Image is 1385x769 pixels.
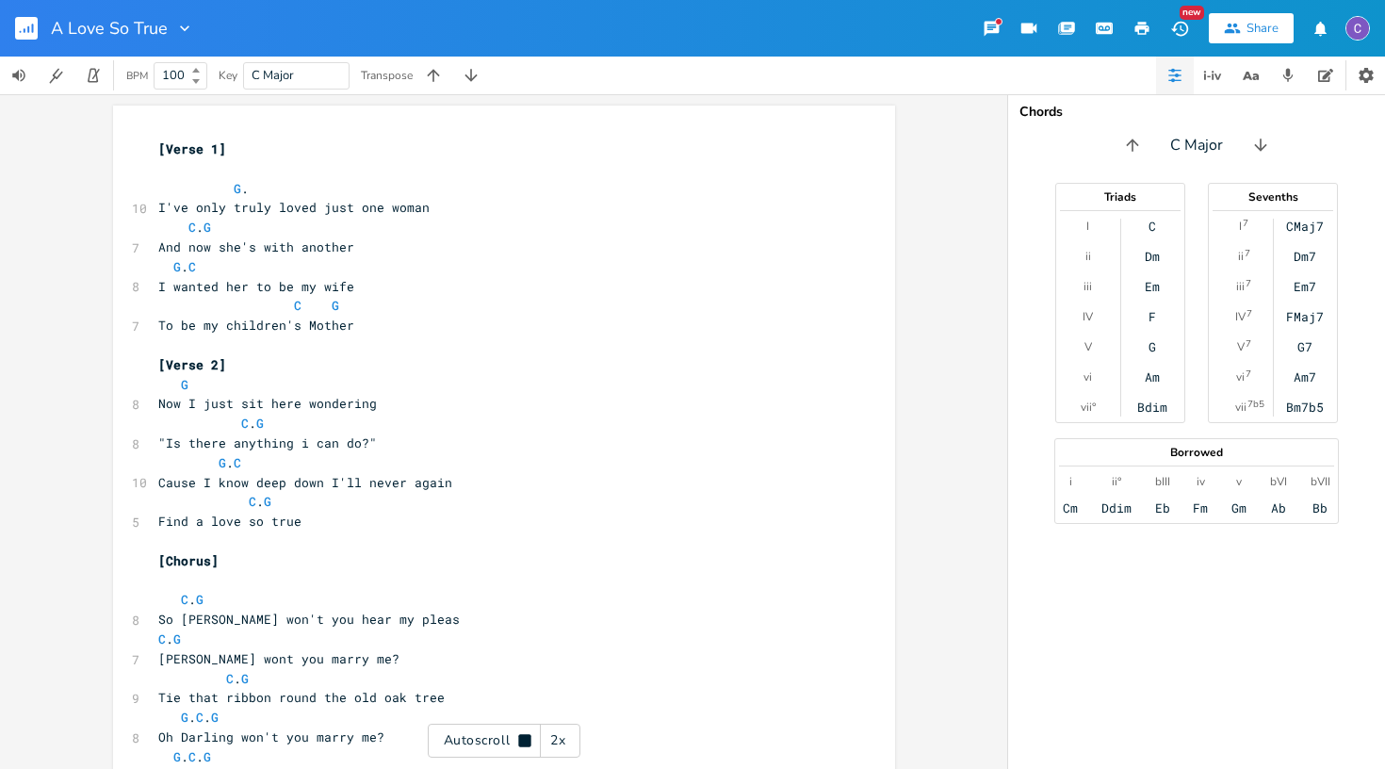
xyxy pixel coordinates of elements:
div: C [1149,219,1156,234]
span: . [158,630,188,647]
span: C [294,297,301,314]
span: C [249,493,256,510]
span: G [196,591,204,608]
span: C Major [252,67,294,84]
span: G [264,493,271,510]
button: New [1161,11,1198,45]
div: bVII [1311,474,1330,489]
div: I [1086,219,1089,234]
span: G [211,709,219,726]
div: IV [1083,309,1093,324]
div: vi [1084,369,1092,384]
span: . [158,454,241,471]
div: vii [1235,400,1246,415]
div: Dm7 [1294,249,1316,264]
div: iv [1197,474,1205,489]
span: Now I just sit here wondering [158,395,377,412]
div: Ab [1271,500,1286,515]
span: [Verse 1] [158,140,226,157]
span: C [188,258,196,275]
div: New [1180,6,1204,20]
span: . . [158,748,219,765]
span: C Major [1170,135,1223,156]
sup: 7 [1246,276,1251,291]
span: So [PERSON_NAME] won't you hear my pleas [158,611,460,628]
span: And now she's with another [158,238,354,255]
div: Transpose [361,70,413,81]
span: C [188,219,196,236]
span: . . [158,709,226,726]
span: [PERSON_NAME] wont you marry me? [158,650,399,667]
div: bIII [1155,474,1170,489]
sup: 7 [1245,246,1250,261]
span: G [234,180,241,197]
sup: 7 [1243,216,1248,231]
div: Sevenths [1209,191,1337,203]
div: IV [1235,309,1246,324]
span: A Love So True [51,20,168,37]
sup: 7 [1246,367,1251,382]
span: Find a love so true [158,513,301,530]
div: Ddim [1101,500,1132,515]
div: Cm [1063,500,1078,515]
div: Em [1145,279,1160,294]
span: C [234,454,241,471]
div: Gm [1231,500,1246,515]
div: Key [219,70,237,81]
div: Fm [1193,500,1208,515]
div: G [1149,339,1156,354]
div: Share [1246,20,1279,37]
span: G [219,454,226,471]
span: To be my children's Mother [158,317,354,334]
span: C [196,709,204,726]
div: iii [1236,279,1245,294]
div: vii° [1081,400,1096,415]
span: C [226,670,234,687]
sup: 7 [1246,306,1252,321]
span: G [204,219,211,236]
div: G7 [1297,339,1312,354]
div: BPM [126,71,148,81]
div: Triads [1056,191,1184,203]
span: I've only truly loved just one woman [158,199,430,216]
div: Am [1145,369,1160,384]
div: V [1084,339,1092,354]
span: [Chorus] [158,552,219,569]
div: Dm [1145,249,1160,264]
div: F [1149,309,1156,324]
div: ii [1238,249,1244,264]
span: "Is there anything i can do?" [158,434,377,451]
div: bVI [1270,474,1287,489]
div: Am7 [1294,369,1316,384]
span: C [158,630,166,647]
span: Oh Darling won't you marry me? [158,728,384,745]
span: . [158,258,204,275]
div: Bb [1312,500,1328,515]
div: Bdim [1137,400,1167,415]
span: C [241,415,249,432]
span: G [173,258,181,275]
sup: 7 [1246,336,1251,352]
div: I [1239,219,1242,234]
div: iii [1084,279,1092,294]
span: G [256,415,264,432]
div: Borrowed [1055,447,1338,458]
span: G [181,709,188,726]
span: G [332,297,339,314]
div: CMaj7 [1286,219,1324,234]
div: vi [1236,369,1245,384]
div: Autoscroll [428,724,580,758]
span: . [158,219,219,236]
div: ii [1085,249,1091,264]
span: G [204,748,211,765]
span: G [241,670,249,687]
img: Calum Wright [1345,16,1370,41]
span: . [158,415,264,432]
span: . [158,670,256,687]
div: Em7 [1294,279,1316,294]
span: C [188,748,196,765]
span: G [181,376,188,393]
span: G [173,630,181,647]
button: Share [1209,13,1294,43]
span: C [181,591,188,608]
